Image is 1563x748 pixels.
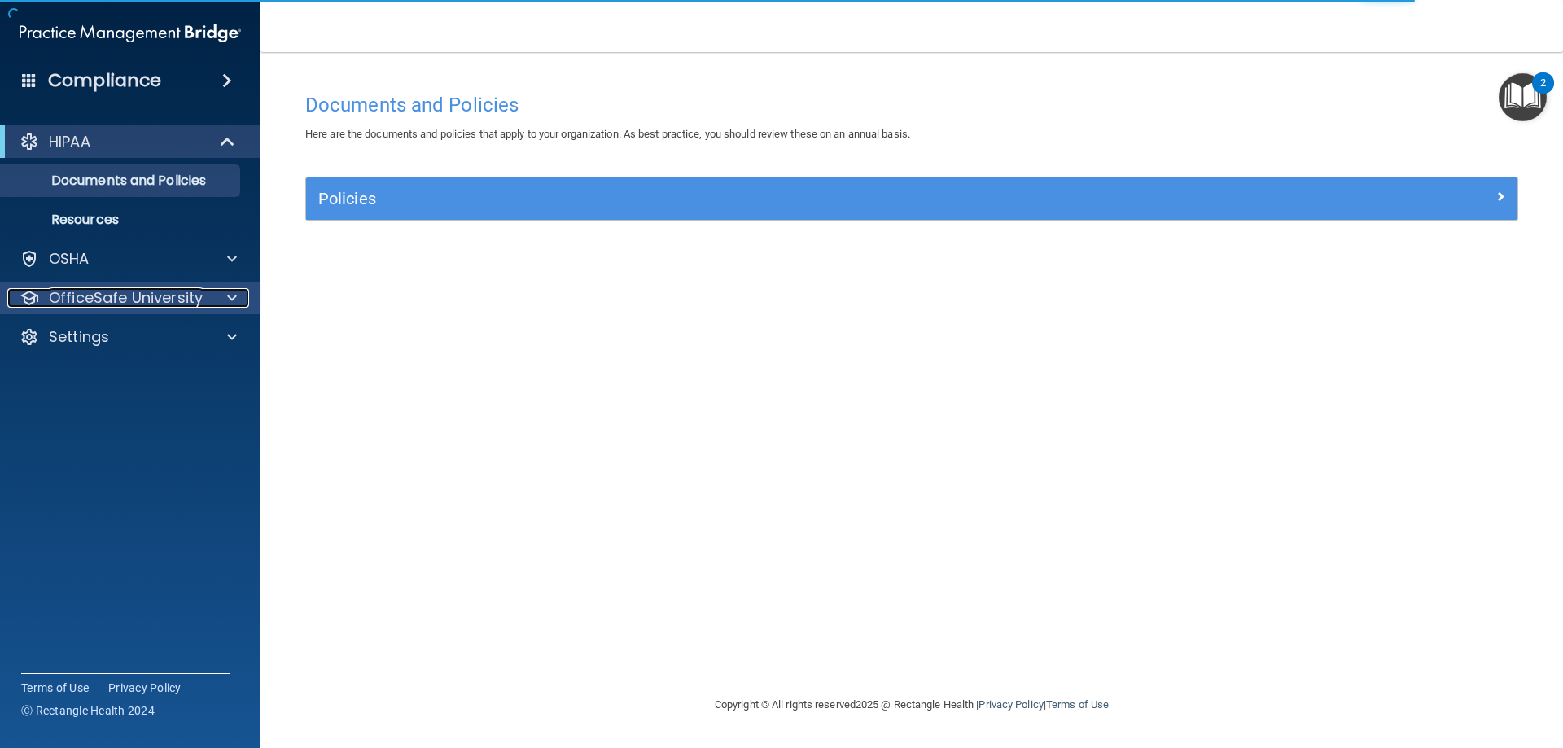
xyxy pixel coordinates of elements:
a: OSHA [20,249,237,269]
span: Ⓒ Rectangle Health 2024 [21,702,155,719]
a: Settings [20,327,237,347]
a: Privacy Policy [979,698,1043,711]
p: Settings [49,327,109,347]
p: HIPAA [49,132,90,151]
h5: Policies [318,190,1202,208]
a: OfficeSafe University [20,288,237,308]
div: Copyright © All rights reserved 2025 @ Rectangle Health | | [615,679,1209,731]
a: Terms of Use [21,680,89,696]
h4: Documents and Policies [305,94,1518,116]
a: Policies [318,186,1505,212]
div: 2 [1540,83,1546,104]
img: PMB logo [20,17,241,50]
p: OSHA [49,249,90,269]
h4: Compliance [48,69,161,92]
span: Here are the documents and policies that apply to your organization. As best practice, you should... [305,128,910,140]
a: Privacy Policy [108,680,182,696]
p: Documents and Policies [11,173,233,189]
p: OfficeSafe University [49,288,203,308]
p: Resources [11,212,233,228]
a: HIPAA [20,132,236,151]
button: Open Resource Center, 2 new notifications [1499,73,1547,121]
a: Terms of Use [1046,698,1109,711]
